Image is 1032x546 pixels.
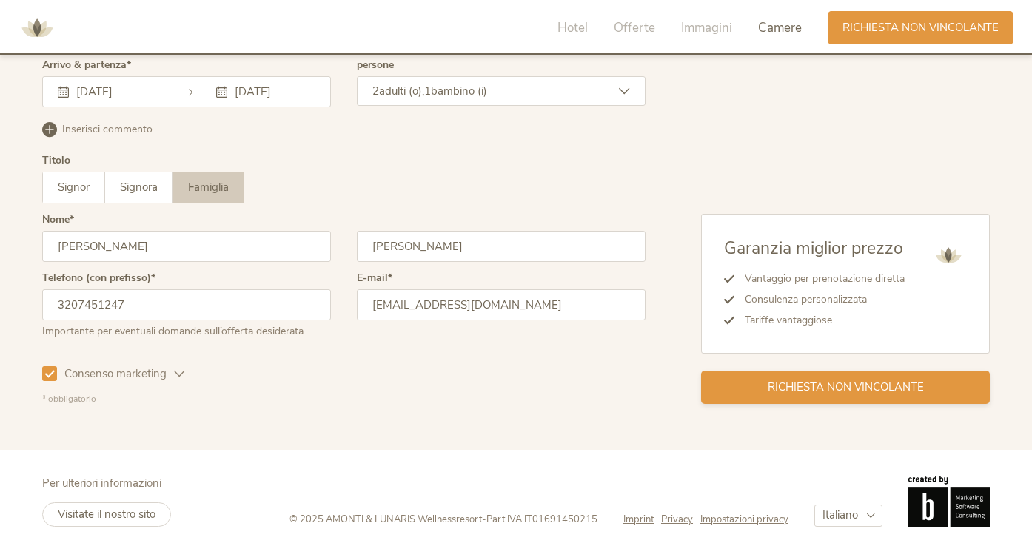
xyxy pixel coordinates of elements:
img: Brandnamic GmbH | Leading Hospitality Solutions [908,476,990,526]
img: AMONTI & LUNARIS Wellnessresort [15,6,59,50]
span: Garanzia miglior prezzo [724,237,903,260]
span: Signora [120,180,158,195]
span: Privacy [661,513,693,526]
label: persone [357,60,394,70]
span: Signor [58,180,90,195]
span: © 2025 AMONTI & LUNARIS Wellnessresort [289,513,482,526]
label: E-mail [357,273,392,283]
span: bambino (i) [431,84,487,98]
span: Immagini [681,19,732,36]
input: Telefono (con prefisso) [42,289,331,320]
li: Consulenza personalizzata [734,289,905,310]
span: Per ulteriori informazioni [42,476,161,491]
a: Privacy [661,513,700,526]
img: AMONTI & LUNARIS Wellnessresort [930,237,967,274]
span: 1 [424,84,431,98]
input: Cognome [357,231,646,262]
span: - [482,513,486,526]
a: AMONTI & LUNARIS Wellnessresort [15,22,59,33]
span: Part.IVA IT01691450215 [486,513,597,526]
div: * obbligatorio [42,393,646,405]
a: Impostazioni privacy [700,513,788,526]
div: Importante per eventuali domande sull’offerta desiderata [42,320,331,339]
label: Telefono (con prefisso) [42,273,155,283]
div: Titolo [42,155,70,166]
span: Hotel [557,19,588,36]
label: Arrivo & partenza [42,60,131,70]
input: Arrivo [73,84,157,99]
li: Tariffe vantaggiose [734,310,905,331]
span: Richiesta non vincolante [842,20,999,36]
span: Consenso marketing [57,366,174,382]
a: Imprint [623,513,661,526]
label: Nome [42,215,74,225]
li: Vantaggio per prenotazione diretta [734,269,905,289]
span: Camere [758,19,802,36]
span: Visitate il nostro sito [58,507,155,522]
a: Visitate il nostro sito [42,502,171,527]
span: Inserisci commento [62,122,153,137]
span: Offerte [614,19,655,36]
span: Famiglia [188,180,229,195]
input: Nome [42,231,331,262]
span: Imprint [623,513,654,526]
input: E-mail [357,289,646,320]
span: adulti (o), [379,84,424,98]
input: Partenza [231,84,315,99]
span: Richiesta non vincolante [768,380,924,395]
span: 2 [372,84,379,98]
